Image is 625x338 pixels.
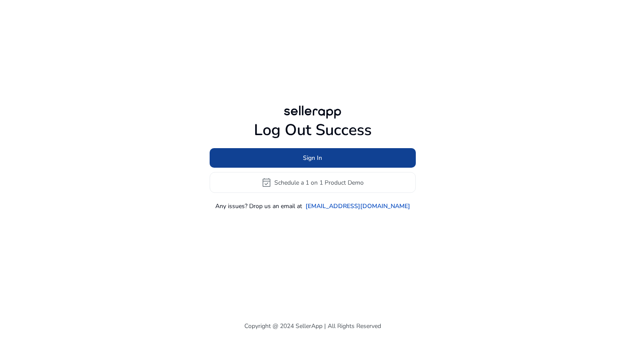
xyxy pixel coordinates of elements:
[210,121,416,139] h1: Log Out Success
[215,202,302,211] p: Any issues? Drop us an email at
[261,177,272,188] span: event_available
[306,202,410,211] a: [EMAIL_ADDRESS][DOMAIN_NAME]
[210,172,416,193] button: event_availableSchedule a 1 on 1 Product Demo
[210,148,416,168] button: Sign In
[303,153,322,162] span: Sign In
